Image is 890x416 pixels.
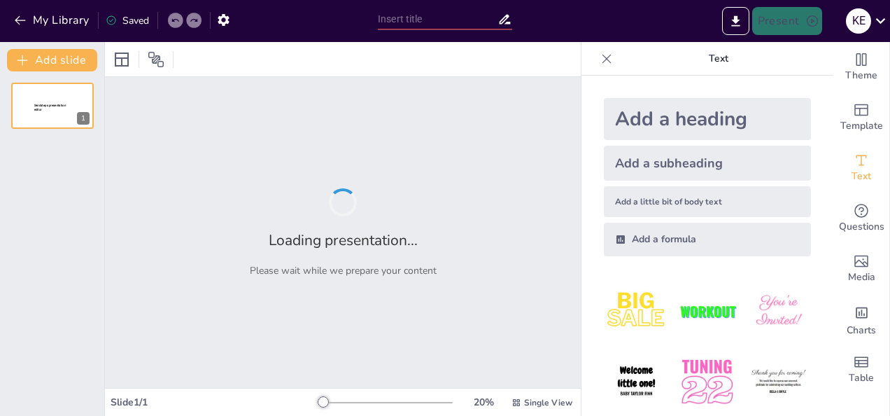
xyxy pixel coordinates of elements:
img: 3.jpeg [746,279,811,344]
div: Add ready made slides [833,92,889,143]
img: 6.jpeg [746,349,811,415]
p: Please wait while we prepare your content [250,264,437,277]
span: Text [852,169,871,184]
span: Theme [845,68,877,83]
button: Present [752,7,822,35]
div: Add text boxes [833,143,889,193]
span: Sendsteps presentation editor [34,104,66,111]
button: Export to PowerPoint [722,7,749,35]
div: Add images, graphics, shapes or video [833,244,889,294]
span: Media [848,270,875,285]
div: Change the overall theme [833,42,889,92]
span: Template [840,118,883,134]
button: Add slide [7,49,97,71]
div: Add a formula [604,223,811,256]
input: Insert title [378,9,497,29]
div: Add a heading [604,98,811,140]
span: Position [148,51,164,68]
div: Slide 1 / 1 [111,396,318,409]
span: Questions [839,219,884,235]
div: 1 [11,83,94,129]
span: Charts [847,323,876,338]
div: Add a table [833,345,889,395]
div: Layout [111,48,133,71]
div: k e [846,8,871,34]
div: Add a little bit of body text [604,186,811,217]
div: 20 % [467,396,500,409]
div: Get real-time input from your audience [833,193,889,244]
h2: Loading presentation... [269,230,418,250]
img: 2.jpeg [674,279,740,344]
button: My Library [10,9,95,32]
button: k e [846,7,871,35]
span: Table [849,370,874,386]
img: 4.jpeg [604,349,669,415]
div: 1 [77,112,90,125]
div: Add a subheading [604,146,811,181]
p: Text [618,42,819,76]
span: Single View [524,397,572,408]
div: Add charts and graphs [833,294,889,345]
img: 5.jpeg [674,349,740,415]
img: 1.jpeg [604,279,669,344]
div: Saved [106,14,149,27]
